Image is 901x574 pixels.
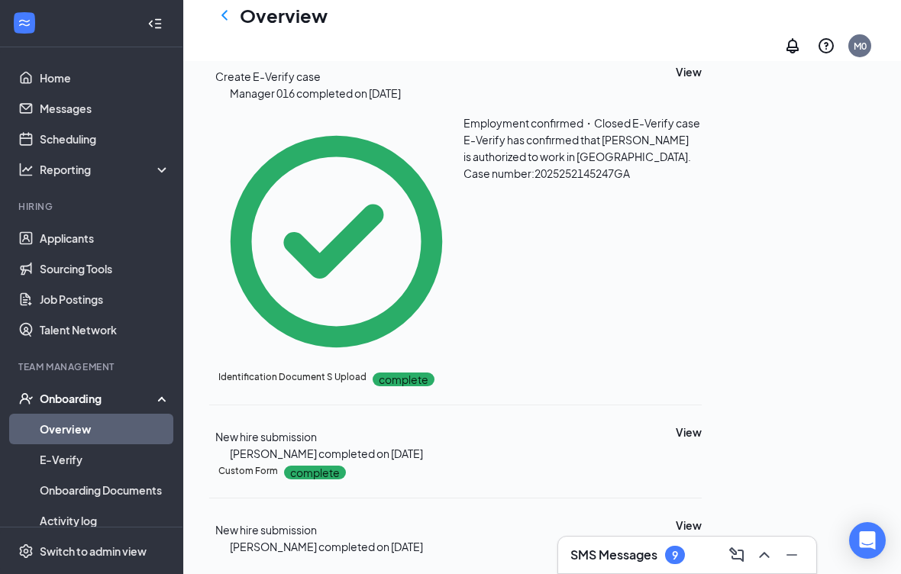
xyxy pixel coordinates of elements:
[40,223,170,253] a: Applicants
[463,116,700,130] span: Employment confirmed・Closed E-Verify case
[147,15,163,31] svg: Collapse
[40,253,170,284] a: Sourcing Tools
[215,430,317,443] span: New hire submission
[18,162,34,177] svg: Analysis
[40,124,170,154] a: Scheduling
[18,200,167,213] div: Hiring
[463,166,630,180] span: Case number: 2025252145247GA
[230,447,423,460] span: [PERSON_NAME] completed on [DATE]
[40,284,170,314] a: Job Postings
[17,15,32,31] svg: WorkstreamLogo
[218,464,278,478] h5: Custom Form
[230,540,423,553] span: [PERSON_NAME] completed on [DATE]
[209,114,463,369] svg: CheckmarkCircle
[40,505,170,536] a: Activity log
[672,549,678,562] div: 9
[215,6,234,24] svg: ChevronLeft
[676,424,702,440] button: View
[570,547,657,563] h3: SMS Messages
[849,522,886,559] div: Open Intercom Messenger
[40,391,157,406] div: Onboarding
[463,133,691,163] span: E-Verify has confirmed that [PERSON_NAME] is authorized to work in [GEOGRAPHIC_DATA].
[218,370,367,384] h5: Identification Document S Upload
[780,543,804,567] button: Minimize
[40,162,171,177] div: Reporting
[18,543,34,558] svg: Settings
[215,69,321,83] span: Create E-Verify case
[40,414,170,444] a: Overview
[676,63,702,80] button: View
[854,40,867,53] div: M0
[215,523,317,537] span: New hire submission
[18,391,34,406] svg: UserCheck
[40,444,170,475] a: E-Verify
[725,543,749,567] button: ComposeMessage
[728,546,746,564] svg: ComposeMessage
[240,2,328,28] h1: Overview
[755,546,773,564] svg: ChevronUp
[783,546,801,564] svg: Minimize
[40,314,170,345] a: Talent Network
[40,63,170,93] a: Home
[676,517,702,534] button: View
[284,466,346,479] p: complete
[373,372,434,386] p: complete
[40,475,170,505] a: Onboarding Documents
[752,543,777,567] button: ChevronUp
[40,543,147,558] div: Switch to admin view
[230,86,401,100] span: Manager 016 completed on [DATE]
[18,360,167,373] div: Team Management
[40,93,170,124] a: Messages
[783,37,802,55] svg: Notifications
[817,37,835,55] svg: QuestionInfo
